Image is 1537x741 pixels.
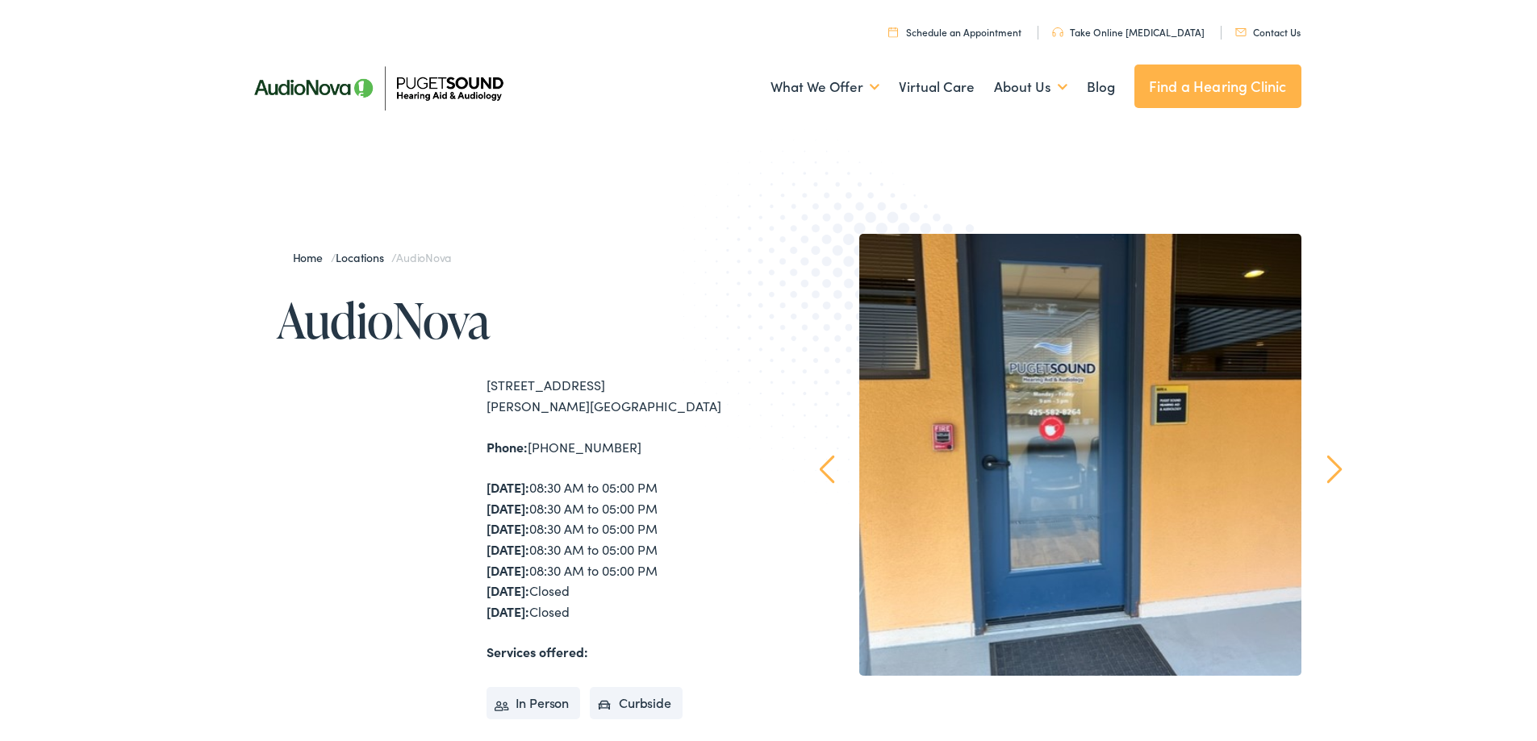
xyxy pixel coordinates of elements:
strong: [DATE]: [487,519,529,537]
a: Next [1326,455,1342,484]
a: Locations [336,249,391,265]
strong: [DATE]: [487,478,529,496]
a: 1 [895,689,943,737]
a: 5 [1153,689,1201,737]
div: [STREET_ADDRESS] [PERSON_NAME][GEOGRAPHIC_DATA] [487,375,769,416]
a: Blog [1087,57,1115,117]
a: 4 [1088,689,1137,737]
strong: Services offered: [487,643,588,660]
span: / / [293,249,452,265]
a: Prev [819,455,834,484]
a: Contact Us [1235,25,1301,39]
li: Curbside [590,687,683,719]
div: [PHONE_NUMBER] [487,437,769,458]
strong: [DATE]: [487,581,529,599]
a: Home [293,249,331,265]
li: In Person [487,687,581,719]
a: Schedule an Appointment [888,25,1021,39]
a: 3 [1024,689,1072,737]
strong: [DATE]: [487,499,529,517]
strong: [DATE]: [487,540,529,558]
a: 6 [1217,689,1266,737]
img: utility icon [888,27,898,37]
div: 08:30 AM to 05:00 PM 08:30 AM to 05:00 PM 08:30 AM to 05:00 PM 08:30 AM to 05:00 PM 08:30 AM to 0... [487,477,769,622]
a: What We Offer [771,57,879,117]
img: utility icon [1052,27,1063,37]
a: Find a Hearing Clinic [1134,65,1301,108]
strong: [DATE]: [487,561,529,579]
span: AudioNova [396,249,451,265]
strong: [DATE]: [487,602,529,620]
a: 2 [959,689,1008,737]
img: utility icon [1235,28,1247,36]
a: Virtual Care [899,57,975,117]
a: Take Online [MEDICAL_DATA] [1052,25,1205,39]
a: About Us [994,57,1067,117]
strong: Phone: [487,438,528,456]
h1: AudioNova [277,293,769,347]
